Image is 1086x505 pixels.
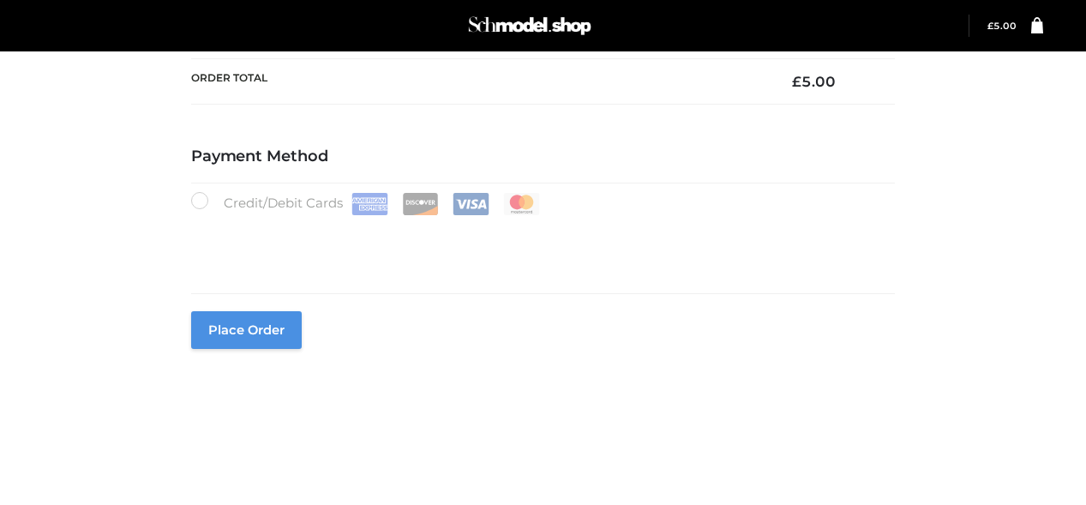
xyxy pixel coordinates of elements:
a: £5.00 [987,21,1017,32]
label: Credit/Debit Cards [191,192,542,215]
img: Visa [453,193,489,215]
img: Discover [402,193,439,215]
iframe: Secure payment input frame [188,212,891,275]
h4: Payment Method [191,147,895,166]
img: Mastercard [503,193,540,215]
span: £ [987,21,993,32]
bdi: 5.00 [987,21,1017,32]
span: £ [792,73,801,90]
button: Place order [191,311,302,349]
bdi: 5.00 [792,73,836,90]
img: Schmodel Admin 964 [465,9,594,43]
img: Amex [351,193,388,215]
th: Order Total [191,58,766,104]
